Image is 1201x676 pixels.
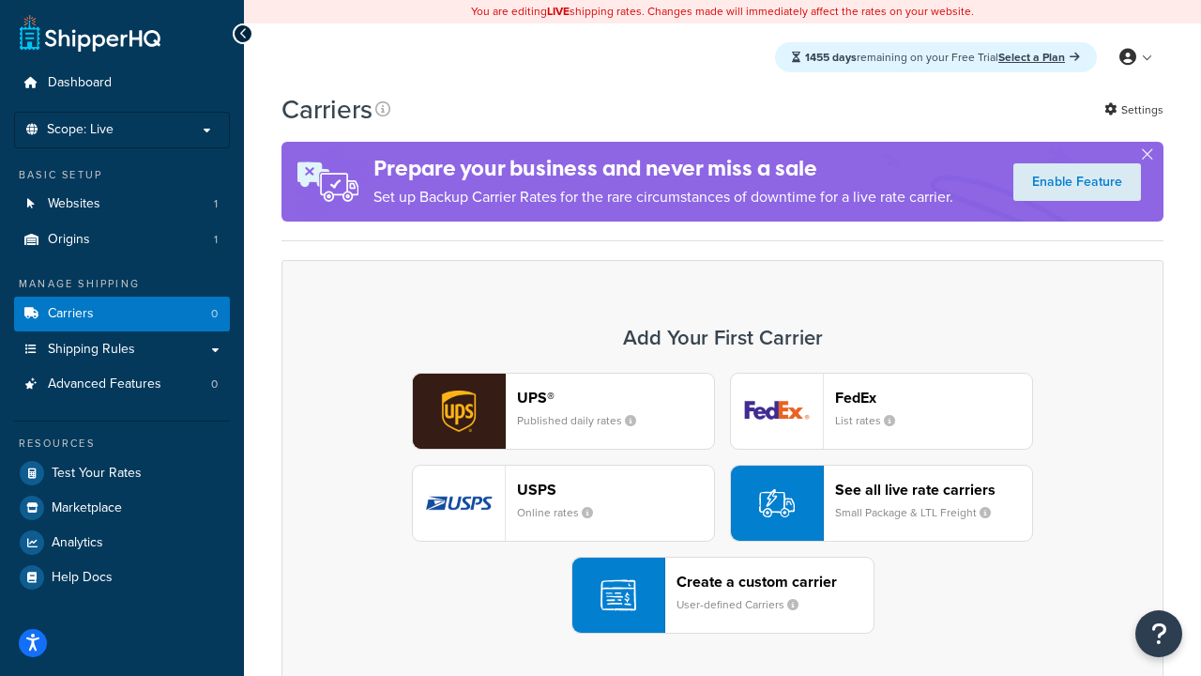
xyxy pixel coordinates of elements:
div: Manage Shipping [14,276,230,292]
p: Set up Backup Carrier Rates for the rare circumstances of downtime for a live rate carrier. [373,184,953,210]
a: Websites 1 [14,187,230,222]
a: Origins 1 [14,223,230,257]
span: Origins [48,232,90,248]
span: Scope: Live [47,122,114,138]
span: Marketplace [52,500,122,516]
span: 1 [214,232,218,248]
header: FedEx [835,389,1032,407]
span: Advanced Features [48,376,161,392]
img: icon-carrier-liverate-becf4550.svg [759,485,795,521]
h4: Prepare your business and never miss a sale [373,153,953,184]
a: Advanced Features 0 [14,367,230,402]
img: ad-rules-rateshop-fe6ec290ccb7230408bd80ed9643f0289d75e0ffd9eb532fc0e269fcd187b520.png [281,142,373,222]
span: Websites [48,196,100,212]
a: Select a Plan [998,49,1080,66]
button: usps logoUSPSOnline rates [412,465,715,542]
button: fedEx logoFedExList rates [730,373,1033,450]
a: Shipping Rules [14,332,230,367]
small: Online rates [517,504,608,521]
header: Create a custom carrier [677,573,874,591]
small: Small Package & LTL Freight [835,504,1006,521]
span: Carriers [48,306,94,322]
li: Websites [14,187,230,222]
a: Test Your Rates [14,456,230,490]
small: Published daily rates [517,412,651,429]
a: ShipperHQ Home [20,14,160,52]
a: Carriers 0 [14,297,230,331]
header: UPS® [517,389,714,407]
span: 0 [211,306,218,322]
li: Advanced Features [14,367,230,402]
li: Origins [14,223,230,257]
img: fedEx logo [731,374,823,449]
small: List rates [835,412,910,429]
h1: Carriers [281,91,372,128]
h3: Add Your First Carrier [301,327,1144,349]
div: remaining on your Free Trial [775,42,1097,72]
a: Help Docs [14,561,230,594]
span: Analytics [52,535,103,551]
img: usps logo [413,466,505,541]
a: Enable Feature [1013,163,1141,201]
button: Open Resource Center [1135,610,1182,657]
span: Dashboard [48,75,112,91]
a: Settings [1104,97,1163,123]
a: Marketplace [14,491,230,525]
button: See all live rate carriersSmall Package & LTL Freight [730,465,1033,542]
span: Shipping Rules [48,342,135,358]
strong: 1455 days [805,49,857,66]
li: Carriers [14,297,230,331]
img: icon-carrier-custom-c93b8a24.svg [600,577,636,613]
header: USPS [517,481,714,499]
a: Analytics [14,526,230,560]
header: See all live rate carriers [835,481,1032,499]
button: Create a custom carrierUser-defined Carriers [571,557,874,634]
div: Resources [14,436,230,452]
a: Dashboard [14,66,230,100]
img: ups logo [413,374,505,449]
div: Basic Setup [14,167,230,183]
small: User-defined Carriers [677,596,813,613]
span: Test Your Rates [52,466,142,482]
span: 0 [211,376,218,392]
span: Help Docs [52,570,113,586]
b: LIVE [547,3,570,20]
span: 1 [214,196,218,212]
button: ups logoUPS®Published daily rates [412,373,715,450]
